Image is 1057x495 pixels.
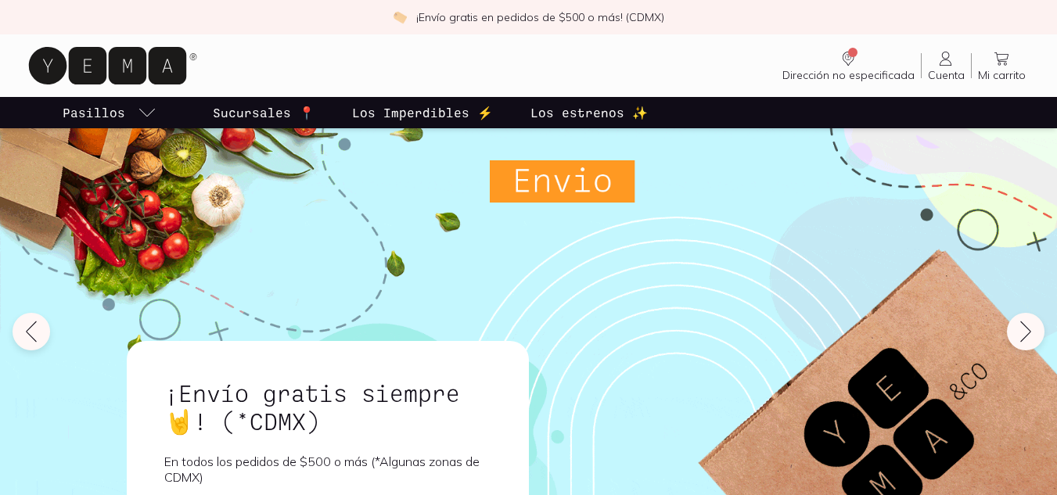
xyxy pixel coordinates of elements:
[393,10,407,24] img: check
[213,103,315,122] p: Sucursales 📍
[782,68,915,82] span: Dirección no especificada
[59,97,160,128] a: pasillo-todos-link
[63,103,125,122] p: Pasillos
[978,68,1026,82] span: Mi carrito
[349,97,496,128] a: Los Imperdibles ⚡️
[922,49,971,82] a: Cuenta
[416,9,664,25] p: ¡Envío gratis en pedidos de $500 o más! (CDMX)
[210,97,318,128] a: Sucursales 📍
[776,49,921,82] a: Dirección no especificada
[527,97,651,128] a: Los estrenos ✨
[972,49,1032,82] a: Mi carrito
[352,103,493,122] p: Los Imperdibles ⚡️
[164,378,491,435] h1: ¡Envío gratis siempre🤘! (*CDMX)
[164,454,491,485] p: En todos los pedidos de $500 o más (*Algunas zonas de CDMX)
[928,68,965,82] span: Cuenta
[530,103,648,122] p: Los estrenos ✨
